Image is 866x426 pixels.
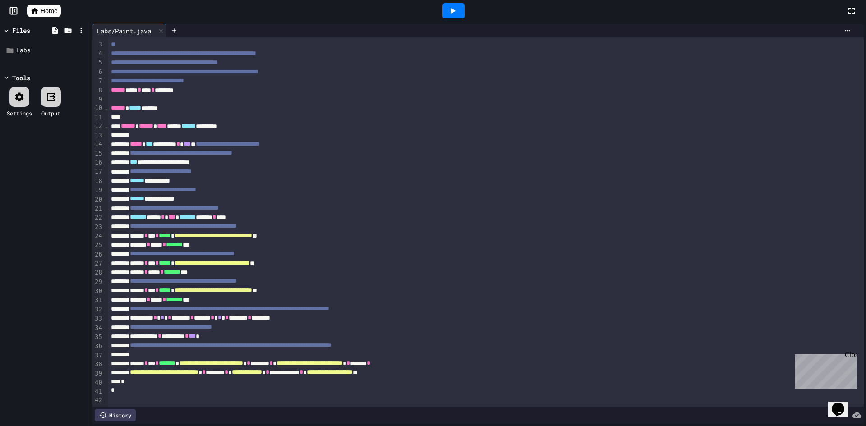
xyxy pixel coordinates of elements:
[92,104,104,113] div: 10
[92,296,104,305] div: 31
[92,223,104,232] div: 23
[92,122,104,131] div: 12
[95,409,136,421] div: History
[92,167,104,176] div: 17
[92,259,104,268] div: 27
[92,324,104,333] div: 34
[7,109,32,117] div: Settings
[12,26,30,35] div: Files
[41,6,57,15] span: Home
[92,95,104,104] div: 9
[92,26,156,36] div: Labs/Paint.java
[92,149,104,158] div: 15
[27,5,61,17] a: Home
[92,86,104,95] div: 8
[92,213,104,222] div: 22
[92,77,104,86] div: 7
[92,250,104,259] div: 26
[92,186,104,195] div: 19
[92,387,104,396] div: 41
[92,396,104,405] div: 42
[92,131,104,140] div: 13
[92,58,104,67] div: 5
[92,241,104,250] div: 25
[92,232,104,241] div: 24
[4,4,62,57] div: Chat with us now!Close
[92,24,167,37] div: Labs/Paint.java
[92,287,104,296] div: 30
[791,351,857,389] iframe: chat widget
[92,378,104,387] div: 40
[92,268,104,277] div: 28
[16,46,87,55] div: Labs
[92,342,104,351] div: 36
[92,333,104,342] div: 35
[12,73,30,82] div: Tools
[92,351,104,360] div: 37
[92,195,104,204] div: 20
[104,123,108,130] span: Fold line
[92,204,104,213] div: 21
[828,390,857,417] iframe: chat widget
[92,369,104,378] div: 39
[92,68,104,77] div: 6
[92,360,104,369] div: 38
[92,278,104,287] div: 29
[92,113,104,122] div: 11
[92,158,104,167] div: 16
[92,305,104,314] div: 32
[92,314,104,323] div: 33
[92,140,104,149] div: 14
[92,40,104,49] div: 3
[41,109,60,117] div: Output
[92,49,104,58] div: 4
[104,105,108,112] span: Fold line
[92,177,104,186] div: 18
